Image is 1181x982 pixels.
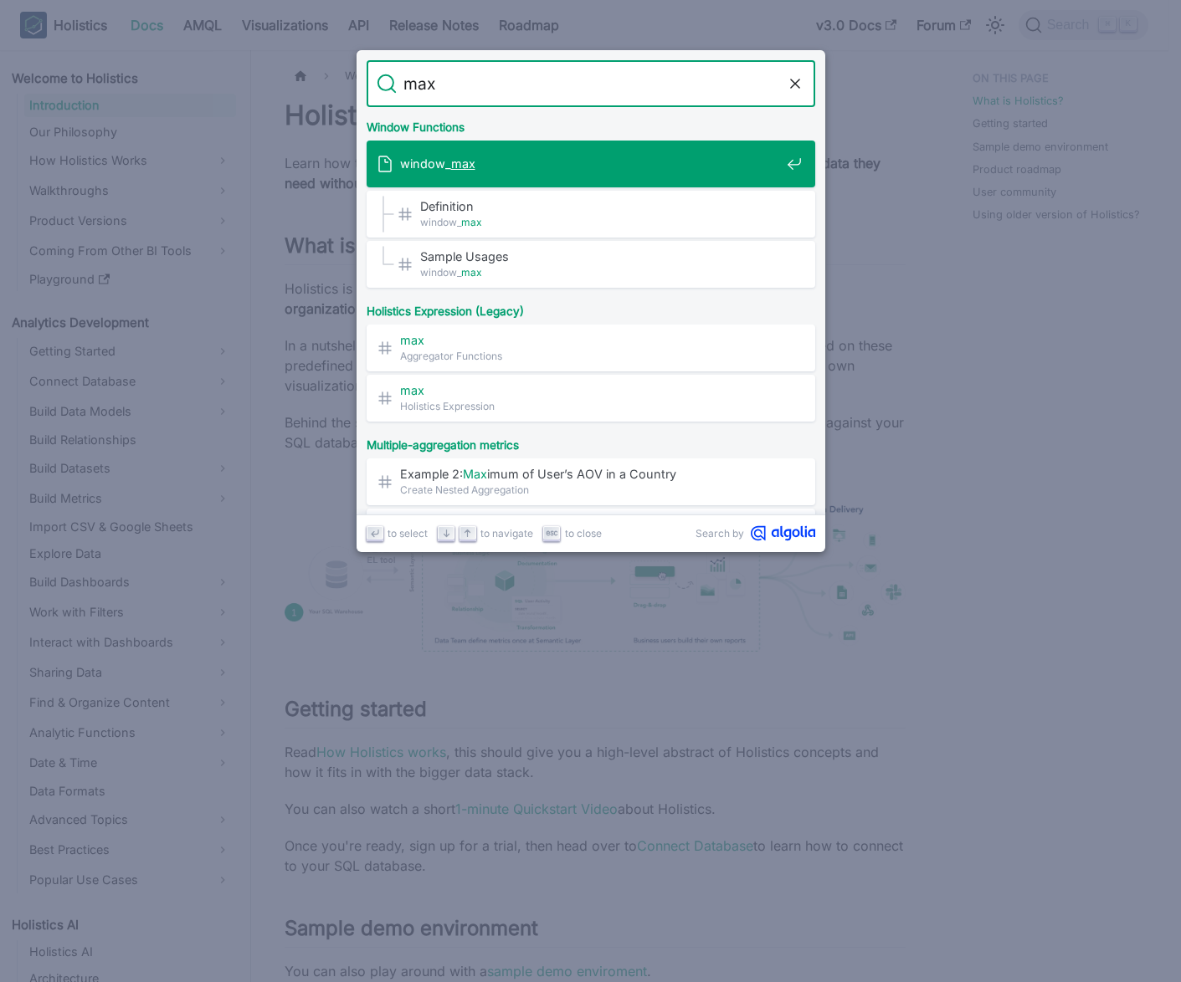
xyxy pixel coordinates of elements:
a: max​Aggregator Functions [367,325,815,371]
div: Window Functions [363,107,819,141]
span: window_ [420,214,780,230]
a: Definition​window_max [367,191,815,238]
div: Holistics Expression (Legacy) [363,291,819,325]
a: Sample Usages​window_max [367,241,815,288]
svg: Escape key [546,527,558,540]
span: window_ [400,156,780,171]
mark: Max [463,467,487,481]
a: Example 2:Maximum of User’s AOV in a Country​Create Nested Aggregation [367,458,815,505]
span: to select [388,525,428,541]
a: Setup​Create Nested Aggregation [367,509,815,555]
span: Create Nested Aggregation [400,482,780,498]
a: window_max [367,141,815,187]
svg: Enter key [368,527,381,540]
span: Search by [696,525,744,541]
input: Search docs [397,60,785,107]
mark: max [400,333,424,347]
span: to close [565,525,602,541]
span: to navigate [480,525,533,541]
mark: max [461,216,482,228]
mark: max [451,156,475,171]
svg: Arrow down [440,527,453,540]
span: Definition​ [420,198,780,214]
svg: Algolia [751,525,815,541]
span: window_ [420,264,780,280]
svg: Arrow up [461,527,474,540]
button: Clear the query [785,74,805,94]
span: Example 2: imum of User’s AOV in a Country​ [400,466,780,482]
mark: max [461,266,482,279]
a: Search byAlgolia [696,525,815,541]
div: Multiple-aggregation metrics [363,425,819,458]
span: Holistics Expression [400,398,780,414]
span: Aggregator Functions [400,348,780,364]
span: ​ [400,332,780,348]
a: maxHolistics Expression [367,375,815,422]
span: Sample Usages​ [420,248,780,264]
mark: max [400,383,424,397]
